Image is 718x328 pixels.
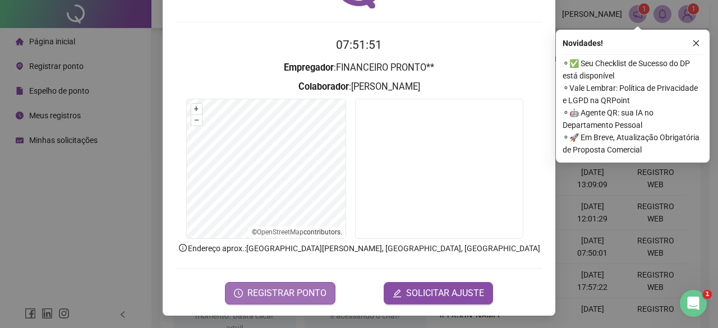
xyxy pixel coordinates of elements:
[393,289,402,298] span: edit
[336,38,382,52] time: 07:51:51
[563,37,603,49] span: Novidades !
[176,242,542,255] p: Endereço aprox. : [GEOGRAPHIC_DATA][PERSON_NAME], [GEOGRAPHIC_DATA], [GEOGRAPHIC_DATA]
[298,81,349,92] strong: Colaborador
[563,57,703,82] span: ⚬ ✅ Seu Checklist de Sucesso do DP está disponível
[563,82,703,107] span: ⚬ Vale Lembrar: Política de Privacidade e LGPD na QRPoint
[384,282,493,304] button: editSOLICITAR AJUSTE
[225,282,335,304] button: REGISTRAR PONTO
[247,287,326,300] span: REGISTRAR PONTO
[252,228,342,236] li: © contributors.
[178,243,188,253] span: info-circle
[176,61,542,75] h3: : FINANCEIRO PRONTO**
[563,131,703,156] span: ⚬ 🚀 Em Breve, Atualização Obrigatória de Proposta Comercial
[680,290,707,317] iframe: Intercom live chat
[692,39,700,47] span: close
[257,228,303,236] a: OpenStreetMap
[284,62,334,73] strong: Empregador
[406,287,484,300] span: SOLICITAR AJUSTE
[191,104,202,114] button: +
[191,115,202,126] button: –
[234,289,243,298] span: clock-circle
[703,290,712,299] span: 1
[176,80,542,94] h3: : [PERSON_NAME]
[563,107,703,131] span: ⚬ 🤖 Agente QR: sua IA no Departamento Pessoal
